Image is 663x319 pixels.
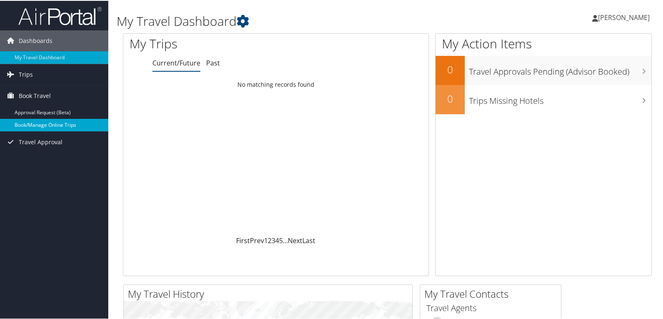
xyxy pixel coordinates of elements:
span: … [283,235,288,244]
h2: 0 [436,91,465,105]
a: 2 [268,235,272,244]
span: [PERSON_NAME] [598,12,650,21]
td: No matching records found [123,76,429,91]
span: Travel Approval [19,131,62,152]
a: 1 [264,235,268,244]
a: 4 [275,235,279,244]
a: 0Travel Approvals Pending (Advisor Booked) [436,55,651,84]
a: [PERSON_NAME] [592,4,658,29]
h2: My Travel Contacts [424,286,561,300]
h3: Travel Agents [426,301,555,313]
a: Next [288,235,302,244]
a: Past [206,58,220,67]
a: 3 [272,235,275,244]
a: Prev [250,235,264,244]
span: Trips [19,63,33,84]
a: First [236,235,250,244]
a: Current/Future [152,58,200,67]
img: airportal-logo.png [18,5,102,25]
a: 0Trips Missing Hotels [436,84,651,113]
span: Dashboards [19,30,52,50]
a: Last [302,235,315,244]
h3: Trips Missing Hotels [469,90,651,106]
h2: My Travel History [128,286,412,300]
a: 5 [279,235,283,244]
h2: 0 [436,62,465,76]
h1: My Trips [130,34,295,52]
h3: Travel Approvals Pending (Advisor Booked) [469,61,651,77]
span: Book Travel [19,85,51,105]
h1: My Travel Dashboard [117,12,478,29]
h1: My Action Items [436,34,651,52]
